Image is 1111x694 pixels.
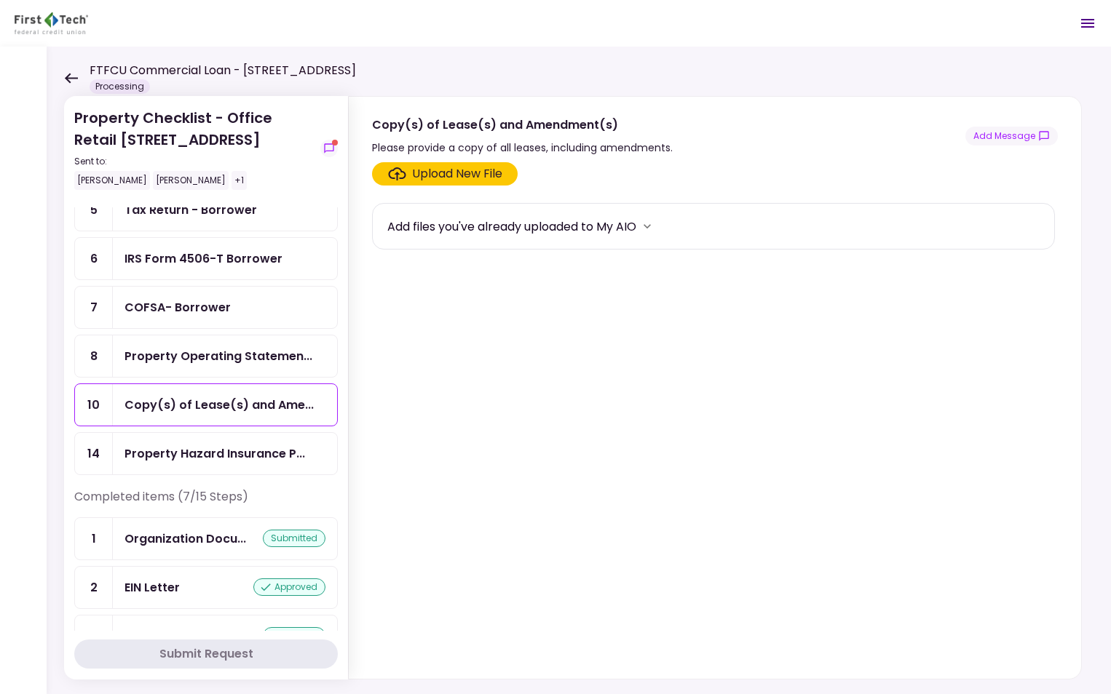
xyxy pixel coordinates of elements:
div: EIN Letter [124,578,180,597]
div: Copy(s) of Lease(s) and Amendment(s)Please provide a copy of all leases, including amendments.sho... [348,96,1082,679]
div: Submit Request [159,645,253,663]
div: +1 [232,171,247,190]
div: 7 [75,287,113,328]
a: 9Current Rent Rollsubmitted [74,615,338,658]
a: 1Organization Documents for Borrowing Entitysubmitted [74,517,338,560]
div: 1 [75,518,113,559]
div: Property Operating Statements [124,347,312,365]
div: Processing [90,79,150,94]
a: 8Property Operating Statements [74,335,338,378]
div: [PERSON_NAME] [74,171,150,190]
div: Property Checklist - Office Retail [STREET_ADDRESS] [74,107,315,190]
div: Upload New File [412,165,502,183]
a: 7COFSA- Borrower [74,286,338,329]
div: Please provide a copy of all leases, including amendments. [372,139,673,156]
div: 8 [75,335,113,377]
div: Tax Return - Borrower [124,201,257,219]
h1: FTFCU Commercial Loan - [STREET_ADDRESS] [90,62,356,79]
div: Current Rent Roll [124,627,225,645]
div: Add files you've already uploaded to My AIO [387,218,636,236]
button: show-messages [320,140,338,157]
a: 10Copy(s) of Lease(s) and Amendment(s) [74,383,338,426]
a: 2EIN Letterapproved [74,566,338,609]
div: 14 [75,433,113,474]
div: 9 [75,615,113,657]
a: 14Property Hazard Insurance Policy and Liability Insurance Policy [74,432,338,475]
button: Submit Request [74,639,338,669]
a: 5Tax Return - Borrower [74,188,338,231]
a: 6IRS Form 4506-T Borrower [74,237,338,280]
div: Organization Documents for Borrowing Entity [124,530,246,548]
div: Sent to: [74,155,315,168]
div: 2 [75,567,113,608]
div: IRS Form 4506-T Borrower [124,250,282,268]
div: submitted [263,530,325,547]
div: COFSA- Borrower [124,298,231,316]
div: 5 [75,189,113,231]
img: Partner icon [15,12,88,34]
div: approved [253,578,325,596]
div: 6 [75,238,113,279]
div: submitted [263,627,325,645]
div: Property Hazard Insurance Policy and Liability Insurance Policy [124,444,305,463]
button: show-messages [965,127,1058,145]
div: Copy(s) of Lease(s) and Amendment(s) [124,396,314,414]
span: Click here to upload the required document [372,162,518,186]
div: Copy(s) of Lease(s) and Amendment(s) [372,116,673,134]
button: more [636,215,658,237]
div: 10 [75,384,113,426]
div: Completed items (7/15 Steps) [74,488,338,517]
button: Open menu [1070,6,1105,41]
div: [PERSON_NAME] [153,171,229,190]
